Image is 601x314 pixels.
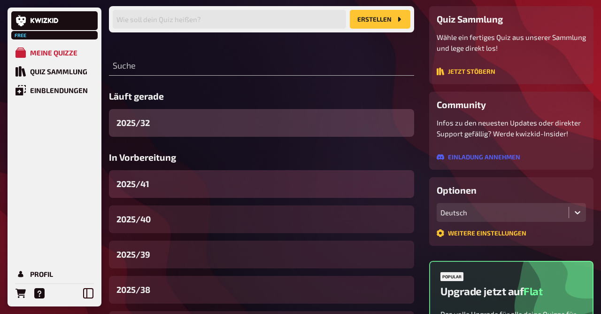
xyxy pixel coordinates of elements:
[109,170,414,198] a: 2025/41
[437,229,526,237] button: Weitere Einstellungen
[109,241,414,268] a: 2025/39
[11,265,98,283] a: Profil
[350,10,410,29] button: Erstellen
[30,48,77,57] div: Meine Quizze
[440,285,543,298] h2: Upgrade jetzt auf
[437,14,586,24] h3: Quiz Sammlung
[12,32,29,38] span: Free
[437,118,586,139] p: Infos zu den neuesten Updates oder direkter Support gefällig? Werde kwizkid-Insider!
[116,248,150,261] span: 2025/39
[11,43,98,62] a: Meine Quizze
[109,205,414,233] a: 2025/40
[11,81,98,100] a: Einblendungen
[109,57,414,76] input: Suche
[109,109,414,137] a: 2025/32
[524,285,542,298] span: Flat
[113,10,346,29] input: Wie soll dein Quiz heißen?
[30,86,88,94] div: Einblendungen
[437,153,520,161] button: Einladung annehmen
[116,213,151,226] span: 2025/40
[437,185,586,196] h3: Optionen
[437,68,495,77] a: Jetzt stöbern
[437,99,586,110] h3: Community
[116,117,150,129] span: 2025/32
[30,284,49,303] a: Hilfe
[116,283,150,296] span: 2025/38
[437,230,526,238] a: Weitere Einstellungen
[30,270,53,278] div: Profil
[11,62,98,81] a: Quiz Sammlung
[437,154,520,162] a: Einladung annehmen
[437,32,586,53] p: Wähle ein fertiges Quiz aus unserer Sammlung und lege direkt los!
[30,67,87,76] div: Quiz Sammlung
[109,152,414,163] h3: In Vorbereitung
[11,284,30,303] a: Bestellungen
[109,91,414,102] h3: Läuft gerade
[440,272,463,281] div: Popular
[440,208,565,217] div: Deutsch
[109,276,414,304] a: 2025/38
[437,68,495,75] button: Jetzt stöbern
[116,178,149,190] span: 2025/41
